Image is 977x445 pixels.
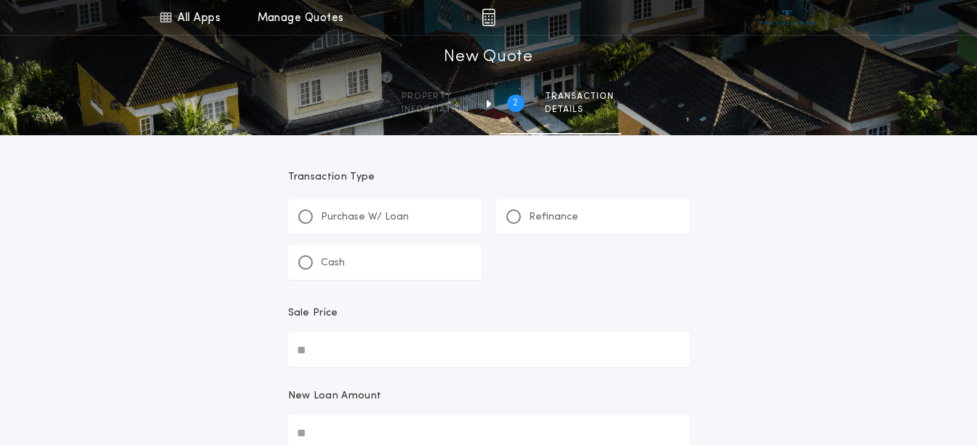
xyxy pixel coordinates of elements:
h1: New Quote [444,46,533,69]
p: Transaction Type [288,170,690,185]
p: Cash [321,256,345,270]
img: img [482,9,495,26]
p: Refinance [529,210,578,225]
p: New Loan Amount [288,389,382,404]
span: Property [402,91,469,103]
h2: 2 [513,97,518,109]
img: vs-icon [760,10,815,25]
span: details [545,104,614,116]
span: information [402,104,469,116]
span: Transaction [545,91,614,103]
p: Sale Price [288,306,338,321]
p: Purchase W/ Loan [321,210,409,225]
input: Sale Price [288,332,690,367]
